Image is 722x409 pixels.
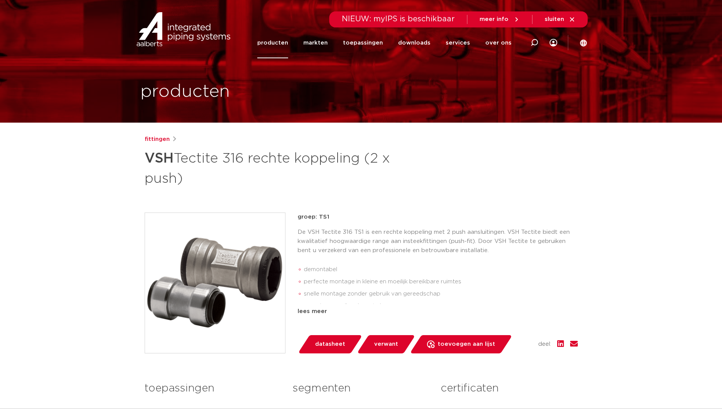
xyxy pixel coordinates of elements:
[374,338,398,350] span: verwant
[480,16,520,23] a: meer info
[438,338,495,350] span: toevoegen aan lijst
[550,27,557,58] div: my IPS
[257,27,512,58] nav: Menu
[145,381,281,396] h3: toepassingen
[398,27,430,58] a: downloads
[293,381,429,396] h3: segmenten
[446,27,470,58] a: services
[145,135,170,144] a: fittingen
[357,335,415,353] a: verwant
[485,27,512,58] a: over ons
[304,276,578,288] li: perfecte montage in kleine en moeilijk bereikbare ruimtes
[145,147,430,188] h1: Tectite 316 rechte koppeling (2 x push)
[298,335,362,353] a: datasheet
[298,212,578,222] p: groep: TS1
[303,27,328,58] a: markten
[441,381,577,396] h3: certificaten
[315,338,345,350] span: datasheet
[145,213,285,353] img: Product Image for VSH Tectite 316 rechte koppeling (2 x push)
[304,264,578,276] li: demontabel
[343,27,383,58] a: toepassingen
[342,15,455,23] span: NIEUW: myIPS is beschikbaar
[480,16,508,22] span: meer info
[298,228,578,255] p: De VSH Tectite 316 TS1 is een rechte koppeling met 2 push aansluitingen. VSH Tectite biedt een kw...
[545,16,564,22] span: sluiten
[304,300,578,312] li: voorzien van alle relevante keuren
[145,152,174,165] strong: VSH
[538,340,551,349] span: deel:
[298,307,578,316] div: lees meer
[257,27,288,58] a: producten
[140,80,230,104] h1: producten
[545,16,575,23] a: sluiten
[304,288,578,300] li: snelle montage zonder gebruik van gereedschap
